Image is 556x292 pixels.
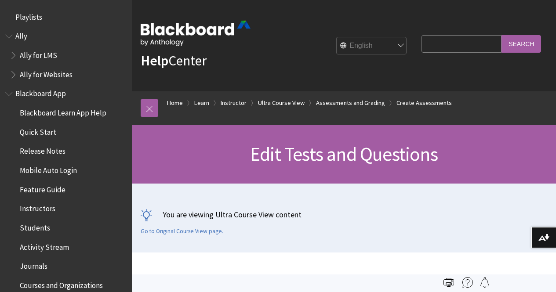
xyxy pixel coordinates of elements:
span: Mobile Auto Login [20,163,77,175]
a: Create Assessments [396,97,452,108]
select: Site Language Selector [337,37,407,55]
strong: Help [141,52,168,69]
nav: Book outline for Anthology Ally Help [5,29,127,82]
span: Ally for Websites [20,67,73,79]
a: HelpCenter [141,52,207,69]
span: Feature Guide [20,182,65,194]
img: More help [462,277,473,288]
span: Instructors [20,202,55,213]
span: Journals [20,259,47,271]
span: Blackboard App [15,87,66,98]
img: Follow this page [480,277,490,288]
input: Search [501,35,541,52]
span: Students [20,220,50,232]
span: Quick Start [20,125,56,137]
a: Go to Original Course View page. [141,227,223,235]
img: Print [443,277,454,288]
span: Activity Stream [20,240,69,252]
img: Blackboard by Anthology [141,21,251,46]
p: You are viewing Ultra Course View content [141,209,547,220]
a: Ultra Course View [258,97,305,108]
span: Ally for LMS [20,48,57,60]
a: Instructor [221,97,247,108]
a: Learn [194,97,209,108]
span: Playlists [15,10,42,22]
a: Assessments and Grading [316,97,385,108]
span: Release Notes [20,144,65,156]
span: Edit Tests and Questions [250,142,438,166]
span: Courses and Organizations [20,278,103,290]
span: Blackboard Learn App Help [20,105,106,117]
a: Home [167,97,183,108]
nav: Book outline for Playlists [5,10,127,25]
span: Ally [15,29,27,41]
